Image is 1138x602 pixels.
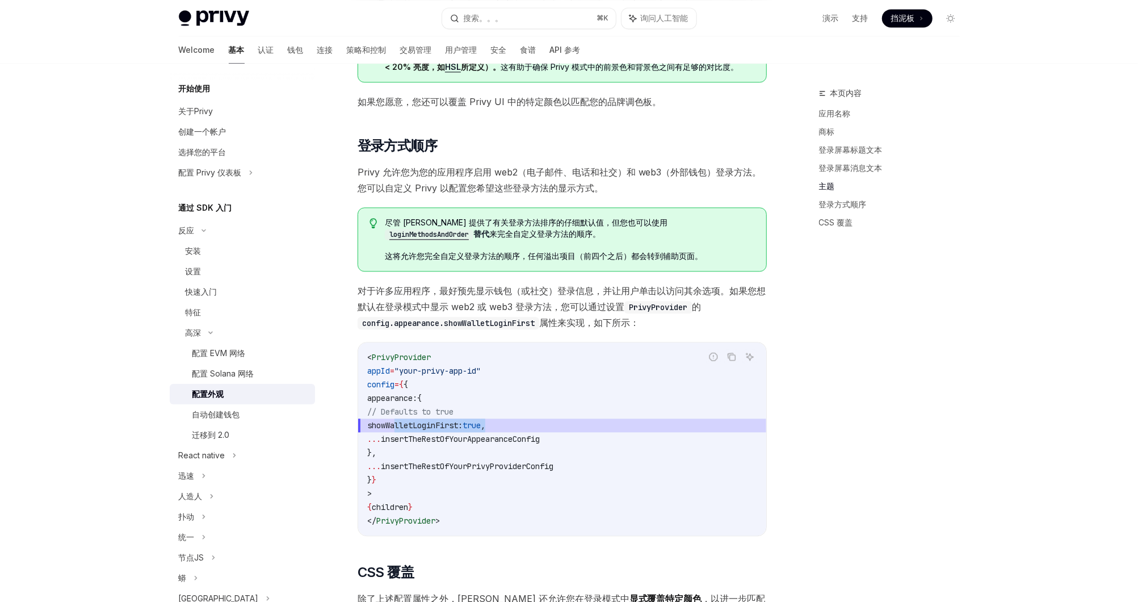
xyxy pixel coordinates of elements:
[358,317,539,329] code: config.appearance.showWalletLoginFirst
[179,571,187,585] div: 蟒
[445,62,461,72] a: HSL
[186,285,217,299] div: 快速入门
[385,217,754,240] span: 尽管 [PERSON_NAME] 提供了有关登录方法排序的仔细默认值，但您也可以使用 来完全自定义登录方法的顺序。
[367,448,376,458] span: },
[229,36,245,64] a: 基本
[288,44,304,56] font: 钱包
[394,366,481,376] span: "your-privy-app-id"
[491,36,507,64] a: 安全
[358,164,767,196] span: Privy 允许您为您的应用程序启用 web2（电子邮件、电话和社交）和 web3（外部钱包）登录方法。您可以自定义 Privy 以配置您希望这些登录方法的显示方式。
[891,12,915,24] span: 挡泥板
[404,379,408,390] span: {
[170,282,315,302] a: 快速入门
[853,12,868,24] a: 支持
[830,86,862,100] span: 本页内容
[417,393,422,403] span: {
[179,490,203,503] div: 人造人
[372,502,408,512] span: children
[367,393,417,403] span: appearance:
[435,516,440,526] span: >
[624,301,692,313] code: PrivyProvider
[179,36,215,64] a: Welcome
[819,195,969,214] a: 登录方式顺序
[358,137,437,155] span: 登录方式顺序
[367,488,372,499] span: >
[179,510,195,524] div: 扑动
[170,404,315,425] a: 自动创建钱包
[399,379,404,390] span: {
[367,366,390,376] span: appId
[367,379,394,390] span: config
[394,379,399,390] span: =
[369,218,377,228] svg: 提示
[170,384,315,404] a: 配置外观
[179,125,226,139] div: 创建一个帐户
[819,123,969,141] a: 商标
[641,12,688,24] span: 询问人工智能
[186,265,201,278] div: 设置
[317,44,333,56] font: 连接
[823,12,839,24] a: 演示
[446,36,477,64] a: 用户管理
[724,349,739,364] button: 从代码块复制内容
[376,516,435,526] span: PrivyProvider
[819,159,969,177] a: 登录屏幕消息文本
[170,302,315,323] a: 特征
[367,502,372,512] span: {
[192,428,230,442] div: 迁移到 2.0
[367,461,381,471] span: ...
[186,326,201,340] div: 高深
[819,177,969,195] a: 主题
[442,8,616,28] button: 搜索。。。⌘K
[170,363,315,384] a: 配置 Solana 网络
[742,349,757,364] button: 询问人工智能
[481,420,485,430] span: ,
[317,36,333,64] a: 连接
[550,44,581,56] font: API 参考
[186,244,201,258] div: 安装
[258,44,274,56] font: 认证
[192,346,246,360] div: 配置 EVM 网络
[179,551,204,565] div: 节点JS
[347,36,387,64] a: 策略和控制
[367,475,372,485] span: }
[170,425,315,445] a: 迁移到 2.0
[170,142,315,162] a: 选择您的平台
[400,36,432,64] a: 交易管理
[358,563,414,582] span: CSS 覆盖
[192,367,254,381] div: 配置 Solana 网络
[942,9,960,27] button: 切换深色模式
[179,104,213,118] div: 关于Privy
[622,8,696,28] button: 询问人工智能
[367,434,381,444] span: ...
[381,461,553,471] span: insertTheRestOfYourPrivyProviderConfig
[179,201,232,215] h5: 通过 SDK 入门
[597,14,609,23] span: ⌘ K
[819,214,969,232] a: CSS 覆盖
[706,349,721,364] button: 报告错误的代码
[385,229,473,240] code: loginMethodsAndOrder
[170,261,315,282] a: 设置
[367,352,372,362] span: <
[385,229,489,239] a: loginMethodsAndOrder替代
[446,44,477,56] font: 用户管理
[520,44,536,56] font: 食谱
[179,44,215,56] font: Welcome
[372,475,376,485] span: }
[367,516,376,526] span: </
[192,387,224,401] div: 配置外观
[179,10,249,26] img: 灯光标志
[390,366,394,376] span: =
[381,434,540,444] span: insertTheRestOfYourAppearanceConfig
[179,82,211,95] h5: 开始使用
[179,469,195,483] div: 迅速
[520,36,536,64] a: 食谱
[400,44,432,56] font: 交易管理
[170,101,315,122] a: 关于Privy
[186,306,201,319] div: 特征
[463,420,481,430] span: true
[170,122,315,142] a: 创建一个帐户
[170,241,315,261] a: 安装
[358,283,767,331] span: 对于许多应用程序，最好预先显示钱包（或社交）登录信息，并让用户单击以访问其余选项。如果您想默认在登录模式中显示 web2 或 web3 登录方法，您可以通过设置 的 属性来实现，如下所示：
[882,9,933,27] a: 挡泥板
